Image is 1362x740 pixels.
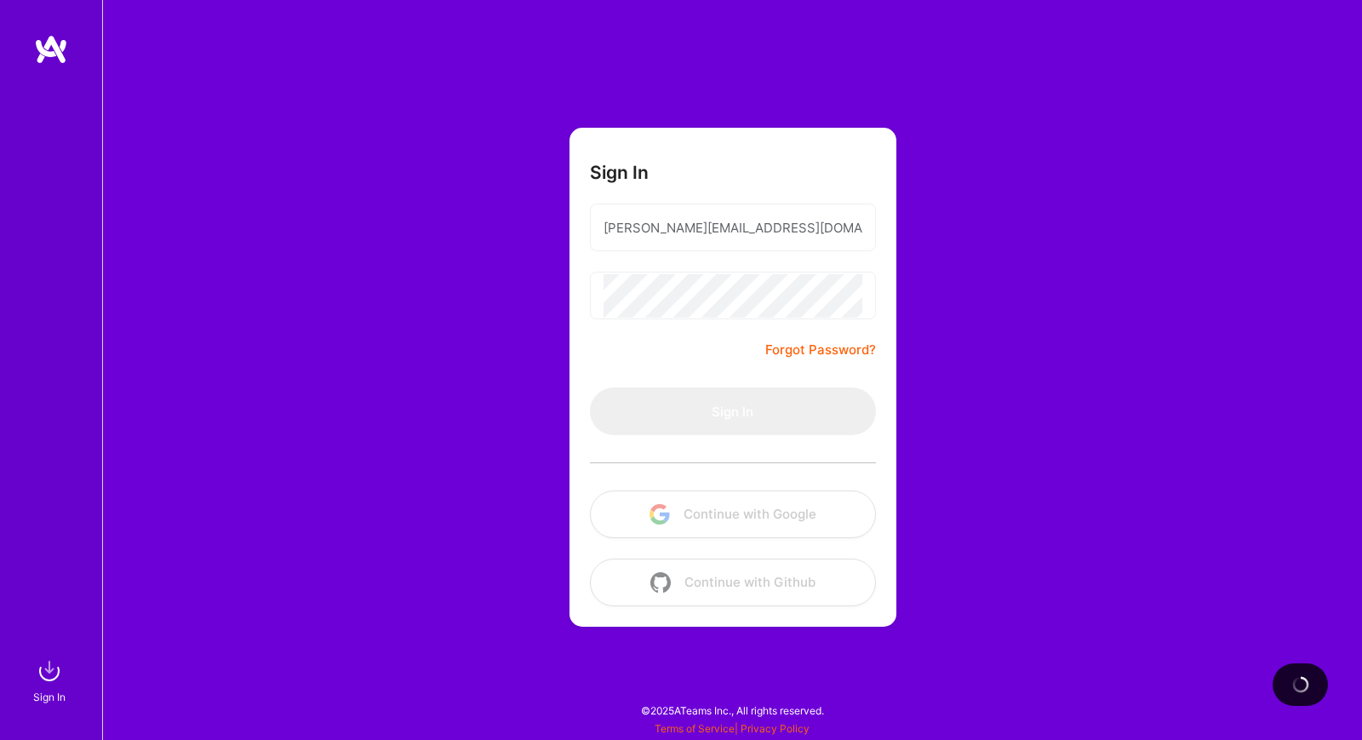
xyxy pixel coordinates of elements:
[34,34,68,65] img: logo
[33,688,66,706] div: Sign In
[1291,675,1310,694] img: loading
[590,559,876,606] button: Continue with Github
[102,689,1362,731] div: © 2025 ATeams Inc., All rights reserved.
[655,722,810,735] span: |
[604,206,862,250] input: Email...
[32,654,66,688] img: sign in
[36,654,66,706] a: sign inSign In
[650,504,670,525] img: icon
[590,387,876,435] button: Sign In
[590,490,876,538] button: Continue with Google
[650,572,671,593] img: icon
[590,162,649,183] h3: Sign In
[655,722,735,735] a: Terms of Service
[765,340,876,360] a: Forgot Password?
[741,722,810,735] a: Privacy Policy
